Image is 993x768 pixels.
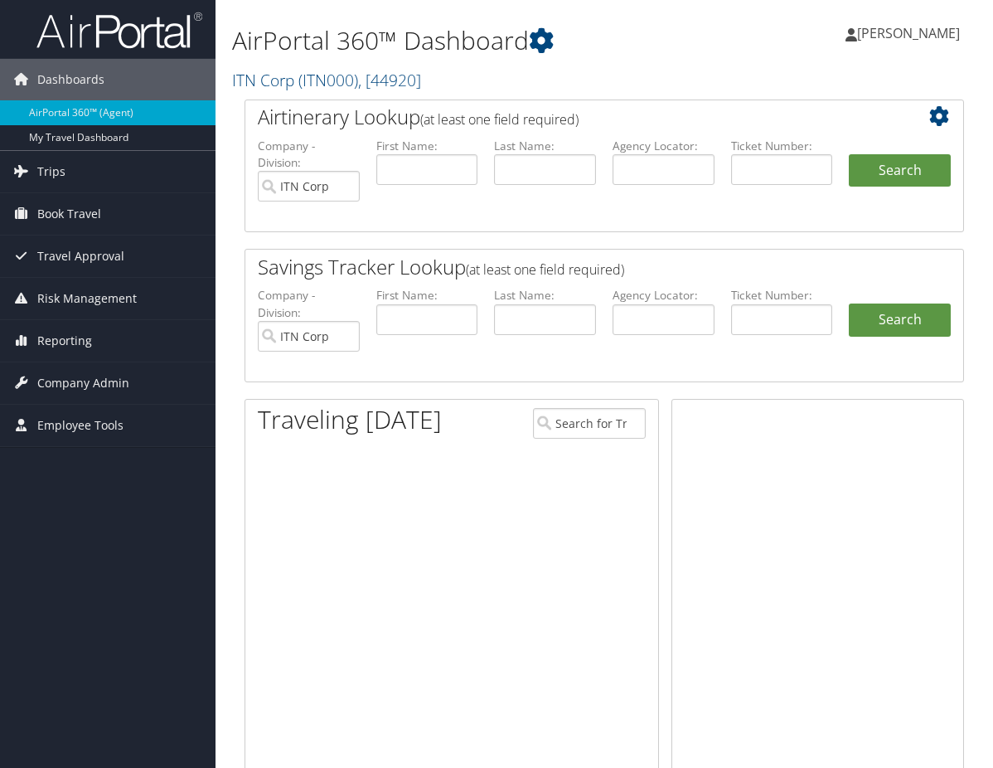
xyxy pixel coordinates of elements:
h1: Traveling [DATE] [258,402,442,437]
span: Reporting [37,320,92,362]
span: (at least one field required) [420,110,579,129]
label: First Name: [376,138,478,154]
label: Agency Locator: [613,138,714,154]
span: Company Admin [37,362,129,404]
label: First Name: [376,287,478,304]
span: ( ITN000 ) [298,69,358,91]
input: Search for Traveler [533,408,646,439]
h2: Airtinerary Lookup [258,103,891,131]
label: Company - Division: [258,138,360,172]
label: Last Name: [494,287,596,304]
label: Ticket Number: [731,287,833,304]
a: Search [849,304,951,337]
label: Company - Division: [258,287,360,321]
input: search accounts [258,321,360,352]
label: Ticket Number: [731,138,833,154]
span: Trips [37,151,65,192]
label: Agency Locator: [613,287,714,304]
a: [PERSON_NAME] [845,8,976,58]
span: Employee Tools [37,405,124,446]
span: Book Travel [37,193,101,235]
button: Search [849,154,951,187]
h2: Savings Tracker Lookup [258,253,891,281]
label: Last Name: [494,138,596,154]
span: Risk Management [37,278,137,319]
span: [PERSON_NAME] [857,24,960,42]
span: Travel Approval [37,236,124,277]
span: (at least one field required) [466,260,624,279]
img: airportal-logo.png [36,11,202,50]
a: ITN Corp [232,69,421,91]
span: Dashboards [37,59,104,100]
span: , [ 44920 ] [358,69,421,91]
h1: AirPortal 360™ Dashboard [232,23,729,58]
